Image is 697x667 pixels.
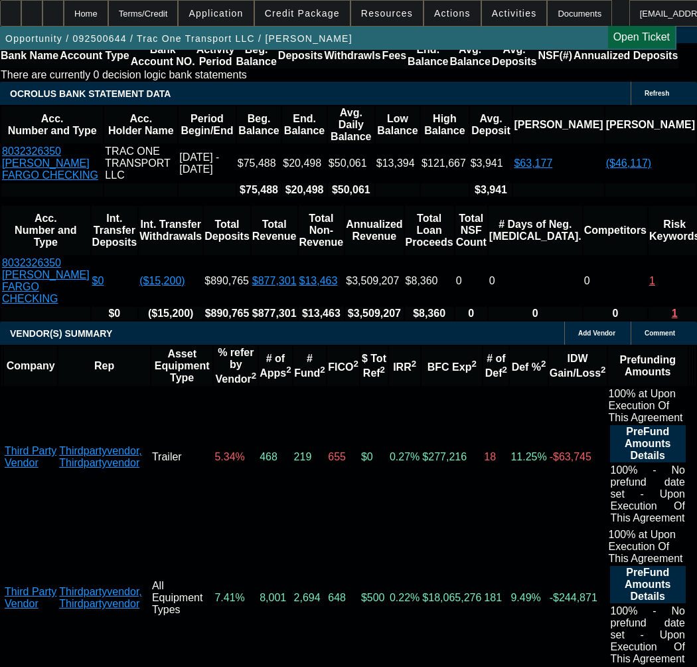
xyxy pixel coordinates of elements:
a: Third Party Vendor [5,445,56,468]
b: FICO [328,361,358,373]
th: $75,488 [237,183,281,197]
th: Total Loan Proceeds [405,206,454,255]
th: Withdrawls [323,43,381,68]
td: 0 [455,256,487,306]
div: 100% at Upon Execution Of This Agreement [609,529,687,667]
span: Refresh [645,90,669,97]
b: IRR [393,361,416,373]
th: NSF(#) [537,43,573,68]
sup: 2 [353,359,358,369]
th: Deposits [277,43,324,68]
td: $8,360 [405,256,454,306]
th: $50,061 [328,183,374,197]
b: # of Def [485,353,507,379]
a: Open Ticket [608,26,675,48]
th: Low Balance [376,106,420,143]
th: $877,301 [252,307,297,320]
th: Period Begin/End [179,106,236,143]
a: Thirdpartyvendor, Thirdpartyvendor [59,586,142,609]
sup: 2 [380,365,385,375]
sup: 2 [541,359,546,369]
th: Fees [382,43,407,68]
th: $890,765 [204,307,250,320]
td: 5.34% [214,387,258,527]
td: $121,667 [421,145,469,182]
td: $277,216 [422,387,482,527]
th: $3,941 [470,183,512,197]
th: Activity Period [196,43,236,68]
b: PreFund Amounts Details [625,567,670,602]
td: 11.25% [510,387,547,527]
button: Actions [424,1,481,26]
th: ($15,200) [139,307,202,320]
a: $877,301 [252,275,297,286]
th: $8,360 [405,307,454,320]
b: Asset Equipment Type [155,348,210,383]
th: Acc. Holder Name [104,106,177,143]
span: Comment [645,330,675,337]
th: 0 [489,307,582,320]
a: Thirdpartyvendor, Thirdpartyvendor [59,445,142,468]
td: [DATE] - [DATE] [179,145,236,182]
td: 468 [259,387,291,527]
th: Competitors [583,206,647,255]
a: $13,463 [299,275,338,286]
a: ($46,117) [606,157,652,169]
b: Rep [94,360,114,371]
b: Company [7,360,55,371]
a: 1 [649,275,655,286]
sup: 2 [601,365,605,375]
td: 0 [489,256,582,306]
a: $63,177 [514,157,552,169]
td: 100% - No prefund date set - Upon Execution Of This Agreement [610,464,686,525]
b: PreFund Amounts Details [625,426,670,461]
sup: 2 [503,365,507,375]
th: Avg. Deposit [470,106,512,143]
a: $0 [92,275,104,286]
sup: 2 [320,365,325,375]
button: Activities [482,1,547,26]
th: Total Revenue [252,206,297,255]
th: $3,509,207 [345,307,403,320]
sup: 2 [471,359,476,369]
td: $13,394 [376,145,420,182]
span: OCROLUS BANK STATEMENT DATA [10,88,171,99]
td: $890,765 [204,256,250,306]
sup: 2 [412,359,416,369]
button: Application [179,1,253,26]
div: $3,509,207 [346,275,402,287]
th: # Days of Neg. [MEDICAL_DATA]. [489,206,582,255]
td: TRAC ONE TRANSPORT LLC [104,145,177,182]
th: Annualized Deposits [573,43,678,68]
button: Credit Package [255,1,350,26]
td: 0 [583,256,647,306]
td: Trailer [151,387,213,527]
th: Account Type [59,43,130,68]
b: BFC Exp [427,361,477,373]
th: [PERSON_NAME] [513,106,603,143]
td: $50,061 [328,145,374,182]
th: 0 [455,307,487,320]
b: Def % [512,361,546,373]
th: Total Non-Revenue [299,206,345,255]
th: Beg. Balance [237,106,281,143]
span: Activities [492,8,537,19]
a: ($15,200) [139,275,185,286]
th: Total Deposits [204,206,250,255]
span: VENDOR(S) SUMMARY [10,328,112,339]
td: -$63,745 [549,387,607,527]
th: Bank Account NO. [130,43,196,68]
th: $0 [92,307,138,320]
button: Resources [351,1,423,26]
a: 8032326350 [PERSON_NAME] FARGO CHECKING [2,145,98,181]
a: Third Party Vendor [5,586,56,609]
b: % refer by Vendor [215,347,256,385]
td: $20,498 [282,145,327,182]
span: Opportunity / 092500644 / Trac One Transport LLC / [PERSON_NAME] [5,33,352,44]
th: Annualized Revenue [345,206,403,255]
b: IDW Gain/Loss [550,353,606,379]
th: Acc. Number and Type [1,106,103,143]
td: $75,488 [237,145,281,182]
th: Beg. Balance [235,43,277,68]
a: 8032326350 [PERSON_NAME] FARGO CHECKING [2,257,90,304]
